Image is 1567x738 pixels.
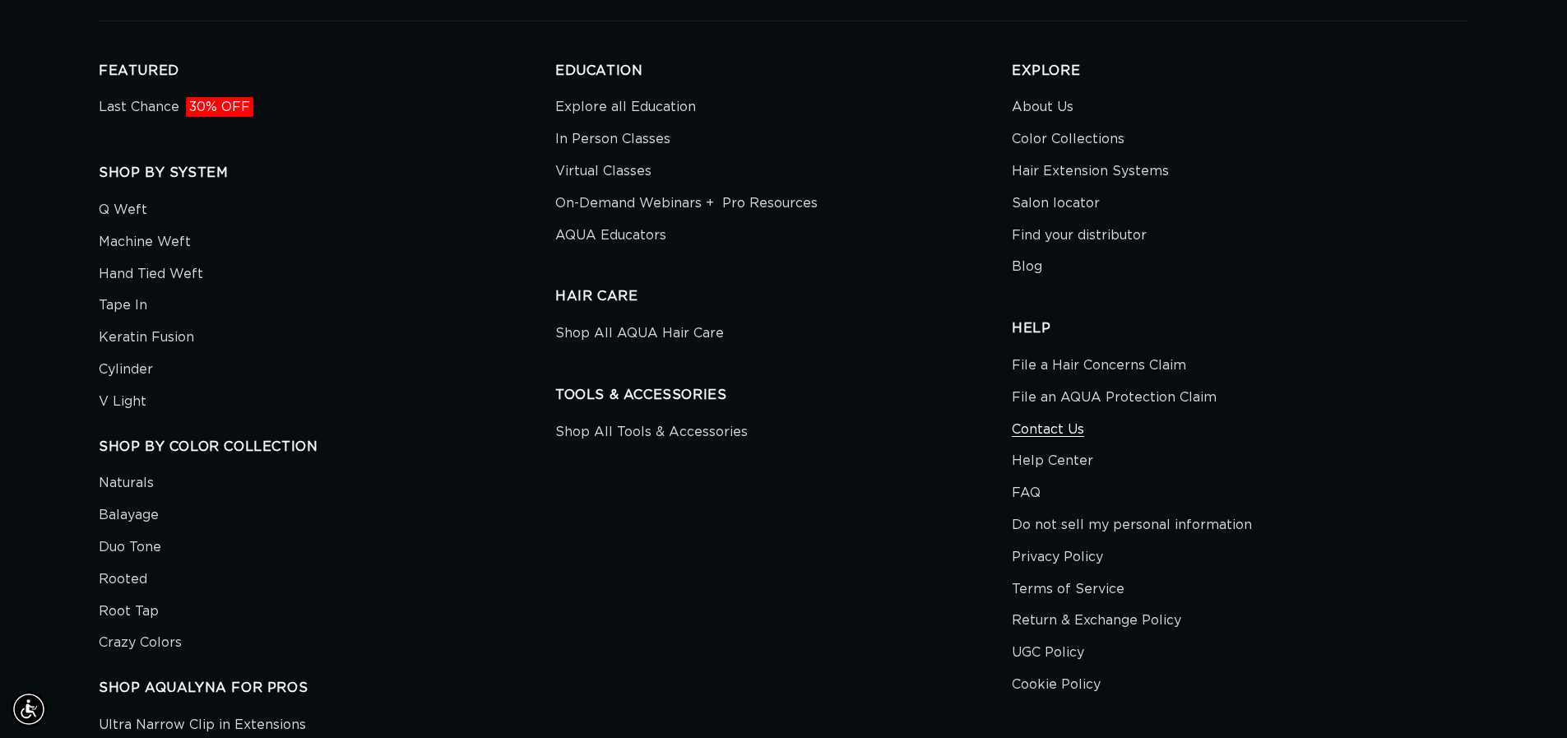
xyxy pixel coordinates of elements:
a: Keratin Fusion [99,322,194,354]
a: Machine Weft [99,226,191,258]
h2: HELP [1012,320,1468,337]
a: Hand Tied Weft [99,258,203,290]
div: Accessibility Menu [11,691,47,727]
span: 30% OFF [186,97,253,117]
a: File an AQUA Protection Claim [1012,382,1217,414]
a: AQUA Educators [555,220,666,252]
a: Salon locator [1012,188,1100,220]
a: File a Hair Concerns Claim [1012,354,1186,382]
a: Color Collections [1012,123,1124,155]
h2: FEATURED [99,63,555,80]
a: About Us [1012,95,1073,123]
h2: TOOLS & ACCESSORIES [555,387,1012,404]
h2: EDUCATION [555,63,1012,80]
a: Balayage [99,499,159,531]
a: Hair Extension Systems [1012,155,1169,188]
a: Find your distributor [1012,220,1147,252]
a: Virtual Classes [555,155,651,188]
iframe: Chat Widget [1485,659,1567,738]
a: Return & Exchange Policy [1012,605,1181,637]
a: Privacy Policy [1012,541,1103,573]
a: Root Tap [99,596,159,628]
a: Shop All Tools & Accessories [555,420,748,448]
a: Tape In [99,290,147,322]
h2: SHOP BY SYSTEM [99,165,555,182]
h2: SHOP BY COLOR COLLECTION [99,439,555,456]
a: Naturals [99,471,154,499]
a: In Person Classes [555,123,670,155]
a: Contact Us [1012,414,1084,446]
a: Shop All AQUA Hair Care [555,322,724,350]
a: V Light [99,386,146,418]
a: Cookie Policy [1012,669,1101,701]
a: FAQ [1012,477,1041,509]
a: Crazy Colors [99,627,182,659]
h2: SHOP AQUALYNA FOR PROS [99,680,555,697]
a: Rooted [99,564,147,596]
a: Help Center [1012,445,1093,477]
h2: HAIR CARE [555,288,1012,305]
a: Cylinder [99,354,153,386]
a: Do not sell my personal information [1012,509,1252,541]
a: Q Weft [99,198,147,226]
a: Last Chance30% OFF [99,95,253,123]
a: Explore all Education [555,95,696,123]
h2: EXPLORE [1012,63,1468,80]
a: Blog [1012,251,1042,283]
a: Duo Tone [99,531,161,564]
a: Terms of Service [1012,573,1124,606]
a: On-Demand Webinars + Pro Resources [555,188,818,220]
a: UGC Policy [1012,637,1084,669]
